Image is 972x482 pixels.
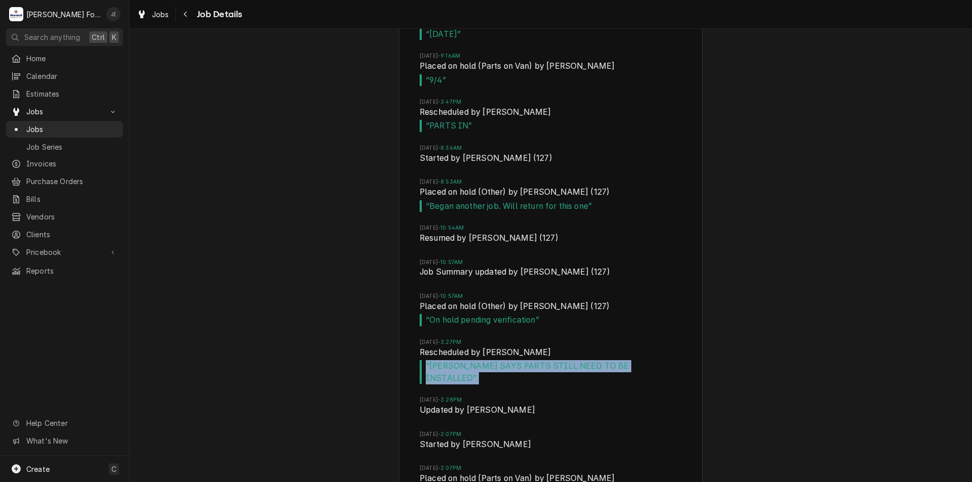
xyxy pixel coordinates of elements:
span: Timestamp [420,258,682,267]
li: Event [420,430,682,464]
span: Estimates [26,89,118,99]
div: Jeff Debigare (109)'s Avatar [106,7,120,21]
a: Estimates [6,85,123,102]
a: Jobs [6,121,123,138]
span: Search anything [24,32,80,42]
span: Pricebook [26,247,103,257]
em: 3:27PM [440,339,461,345]
span: Clients [26,229,118,240]
a: Reports [6,262,123,279]
li: Event [420,52,682,98]
span: Vendors [26,211,118,222]
a: Clients [6,226,123,243]
span: Jobs [26,124,118,135]
em: 2:07PM [440,431,461,437]
span: Home [26,53,118,64]
button: Navigate back [178,6,194,22]
a: Bills [6,191,123,207]
a: Home [6,50,123,67]
div: [PERSON_NAME] Food Equipment Service [26,9,101,20]
span: Event Message [420,120,682,132]
a: Invoices [6,155,123,172]
a: Jobs [133,6,173,23]
span: Timestamp [420,98,682,106]
span: Timestamp [420,396,682,404]
span: Event String [420,300,682,315]
span: Timestamp [420,292,682,300]
em: 3:28PM [440,397,462,403]
a: Go to Help Center [6,415,123,431]
div: J( [106,7,120,21]
span: What's New [26,435,117,446]
span: Ctrl [92,32,105,42]
span: Event String [420,266,682,280]
span: Jobs [26,106,103,117]
a: Go to Pricebook [6,244,123,260]
em: 8:36AM [440,145,462,151]
li: Event [420,98,682,144]
li: Event [420,6,682,52]
li: Event [420,178,682,224]
span: Job Details [194,8,242,21]
a: Job Series [6,139,123,155]
li: Event [420,338,682,397]
li: Event [420,144,682,178]
span: C [111,464,116,474]
span: Event String [420,152,682,166]
span: Timestamp [420,178,682,186]
em: 10:54AM [440,225,464,231]
span: K [112,32,116,42]
span: Event String [420,346,682,361]
span: Create [26,465,50,473]
div: M [9,7,23,21]
span: Reports [26,266,118,276]
span: Help Center [26,418,117,428]
span: Event Message [420,200,682,212]
div: Marshall Food Equipment Service's Avatar [9,7,23,21]
em: 8:53AM [440,179,462,185]
span: Timestamp [420,52,682,60]
span: Job Series [26,142,118,152]
span: Event String [420,232,682,246]
a: Calendar [6,68,123,84]
li: Event [420,258,682,292]
a: Purchase Orders [6,173,123,190]
em: 10:57AM [440,293,463,299]
button: Search anythingCtrlK [6,28,123,46]
span: Event Message [420,28,682,40]
em: 2:07PM [440,465,461,471]
span: Event String [420,106,682,120]
span: Purchase Orders [26,176,118,187]
li: Event [420,292,682,338]
span: Jobs [152,9,169,20]
em: 9:16AM [440,53,460,59]
em: 3:47PM [440,99,461,105]
span: Event String [420,60,682,74]
span: Event String [420,186,682,200]
li: Event [420,224,682,258]
span: Event Message [420,74,682,86]
a: Go to Jobs [6,103,123,120]
span: Timestamp [420,144,682,152]
span: Timestamp [420,338,682,346]
span: Event Message [420,360,682,384]
span: Timestamp [420,464,682,472]
span: Timestamp [420,224,682,232]
span: Bills [26,194,118,204]
li: Event [420,396,682,430]
span: Event String [420,404,682,418]
a: Vendors [6,208,123,225]
span: Event Message [420,314,682,326]
em: 10:57AM [440,259,463,266]
span: Event String [420,439,682,453]
span: Timestamp [420,430,682,439]
span: Calendar [26,71,118,81]
span: Invoices [26,158,118,169]
a: Go to What's New [6,432,123,449]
